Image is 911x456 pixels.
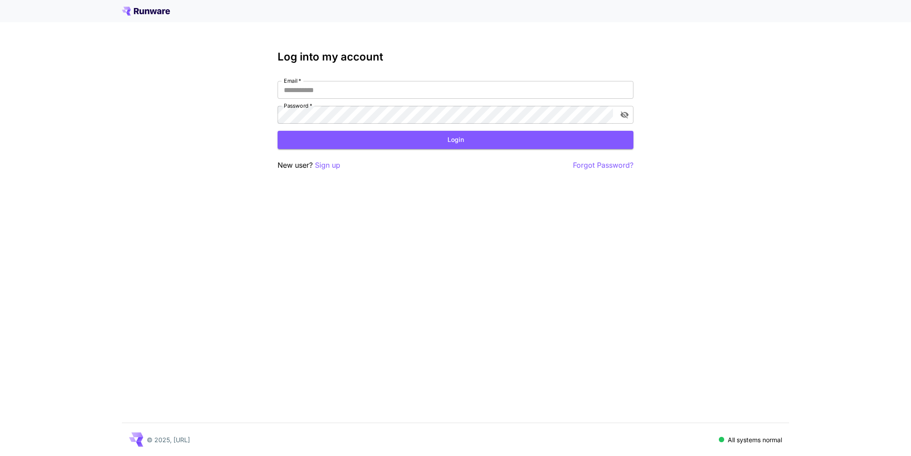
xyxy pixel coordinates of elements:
button: Sign up [315,160,340,171]
p: New user? [278,160,340,171]
label: Password [284,102,312,109]
h3: Log into my account [278,51,633,63]
button: Login [278,131,633,149]
p: All systems normal [728,435,782,444]
p: © 2025, [URL] [147,435,190,444]
button: toggle password visibility [617,107,633,123]
button: Forgot Password? [573,160,633,171]
label: Email [284,77,301,85]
